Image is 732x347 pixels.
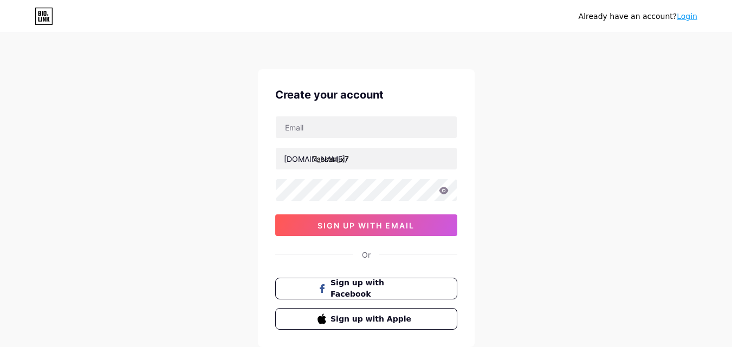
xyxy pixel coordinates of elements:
span: Sign up with Apple [331,313,414,325]
span: Sign up with Facebook [331,277,414,300]
div: [DOMAIN_NAME]/ [284,153,348,165]
div: Create your account [275,87,457,103]
div: Already have an account? [579,11,697,22]
a: Login [677,12,697,21]
button: sign up with email [275,214,457,236]
span: sign up with email [318,221,414,230]
button: Sign up with Facebook [275,278,457,299]
input: username [276,148,457,169]
div: Or [362,249,371,260]
input: Email [276,116,457,138]
button: Sign up with Apple [275,308,457,330]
